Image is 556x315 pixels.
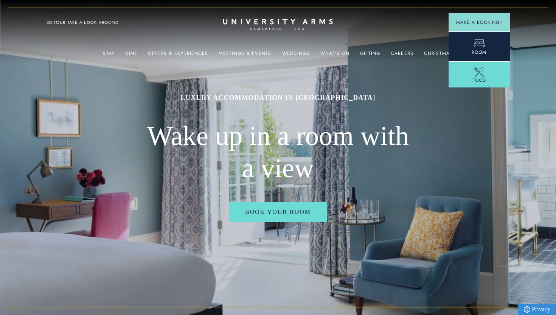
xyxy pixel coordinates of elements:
[139,93,417,102] h1: Luxury Accommodation in [GEOGRAPHIC_DATA]
[103,51,115,61] a: Stay
[449,13,510,31] button: Make a BookingArrow icon
[456,19,502,26] span: Make a Booking
[125,51,137,61] a: Dine
[449,61,510,89] a: Food
[449,31,510,61] a: Room
[229,202,327,222] a: Book Your Room
[360,51,381,61] a: Gifting
[424,51,453,61] a: Christmas
[139,120,417,185] h2: Wake up in a room with a view
[320,51,349,61] a: What's On
[518,304,556,315] a: Privacy
[472,49,486,56] span: Room
[524,306,530,313] img: Privacy
[391,51,414,61] a: Careers
[223,19,333,31] a: Home
[282,51,310,61] a: Weddings
[47,19,119,26] a: 3D TOUR:TAKE A LOOK AROUND
[500,21,502,24] img: Arrow icon
[219,51,271,61] a: Meetings & Events
[148,51,208,61] a: Offers & Experiences
[472,77,486,84] span: Food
